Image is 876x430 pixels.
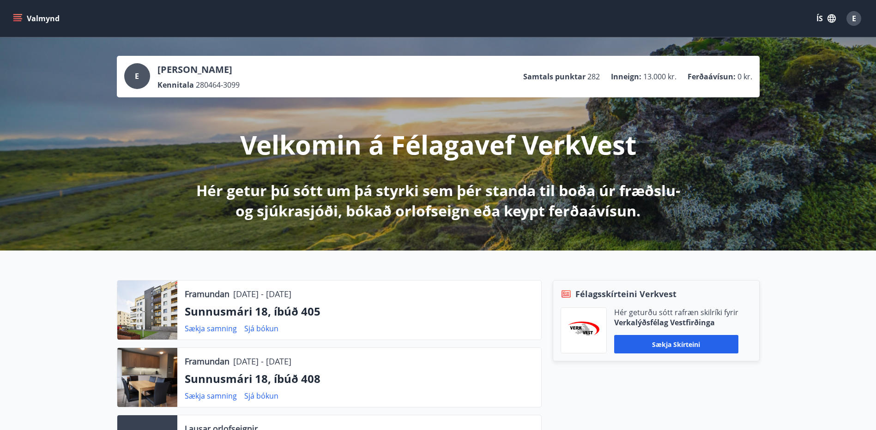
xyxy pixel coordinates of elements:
[233,288,291,300] p: [DATE] - [DATE]
[852,13,856,24] span: E
[587,72,600,82] span: 282
[233,355,291,367] p: [DATE] - [DATE]
[843,7,865,30] button: E
[737,72,752,82] span: 0 kr.
[196,80,240,90] span: 280464-3099
[194,180,682,221] p: Hér getur þú sótt um þá styrki sem þér standa til boða úr fræðslu- og sjúkrasjóði, bókað orlofsei...
[811,10,841,27] button: ÍS
[611,72,641,82] p: Inneign :
[11,10,63,27] button: menu
[185,355,230,367] p: Framundan
[568,322,599,340] img: jihgzMk4dcgjRAW2aMgpbAqQEG7LZi0j9dOLAUvz.png
[688,72,736,82] p: Ferðaávísun :
[643,72,677,82] span: 13.000 kr.
[614,335,738,353] button: Sækja skírteini
[185,323,237,334] a: Sækja samning
[185,371,534,387] p: Sunnusmári 18, íbúð 408
[614,317,738,328] p: Verkalýðsfélag Vestfirðinga
[244,323,278,334] a: Sjá bókun
[523,72,586,82] p: Samtals punktar
[135,71,139,81] span: E
[185,391,237,401] a: Sækja samning
[185,304,534,319] p: Sunnusmári 18, íbúð 405
[240,127,636,162] p: Velkomin á Félagavef VerkVest
[157,80,194,90] p: Kennitala
[614,307,738,317] p: Hér geturðu sótt rafræn skilríki fyrir
[575,288,677,300] span: Félagsskírteini Verkvest
[244,391,278,401] a: Sjá bókun
[157,63,240,76] p: [PERSON_NAME]
[185,288,230,300] p: Framundan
